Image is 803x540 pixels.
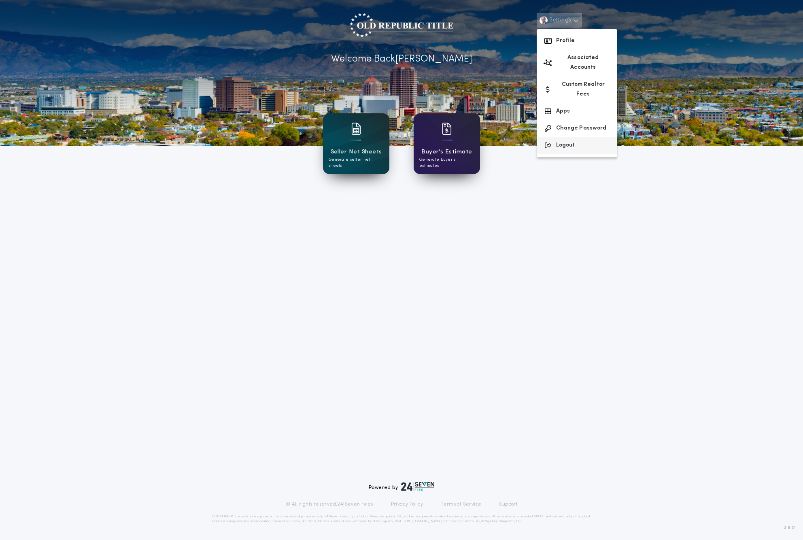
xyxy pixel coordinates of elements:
[537,120,617,137] button: Change Password
[784,524,795,531] span: 3.8.0
[537,29,617,157] div: Settings
[537,49,617,76] button: Associated Accounts
[499,501,517,508] a: Support
[537,76,617,103] button: Custom Realtor Fees
[323,113,389,174] a: card iconSeller Net SheetsGenerate seller net sheets
[401,482,434,491] img: logo
[369,482,434,491] div: Powered by
[331,52,472,66] p: Welcome Back [PERSON_NAME]
[442,123,452,135] img: card icon
[350,13,453,37] img: account-logo
[540,16,548,24] img: user avatar
[421,147,472,157] h1: Buyer's Estimate
[351,123,361,135] img: card icon
[419,157,474,169] p: Generate buyer's estimates
[414,113,480,174] a: card iconBuyer's EstimateGenerate buyer's estimates
[537,103,617,120] button: Apps
[212,514,591,524] p: DISCLAIMER: This estimate is provided for informational purposes only. 24|Seven Fees, a product o...
[331,147,382,157] h1: Seller Net Sheets
[391,501,423,508] a: Privacy Policy
[537,13,582,28] button: Settings
[329,157,384,169] p: Generate seller net sheets
[441,501,481,508] a: Terms of Service
[286,501,373,508] p: © All rights reserved. 24|Seven Fees
[537,137,617,154] button: Logout
[402,520,442,523] a: [URL][DOMAIN_NAME]
[537,32,617,49] button: Profile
